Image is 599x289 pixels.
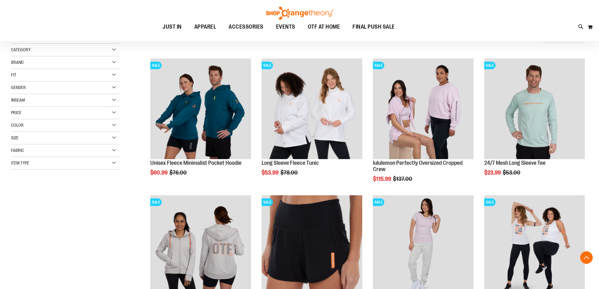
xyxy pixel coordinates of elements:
[373,58,474,160] a: lululemon Perfectly Oversized Cropped CrewSALE
[194,20,216,34] span: APPAREL
[481,55,588,192] div: product
[150,62,162,69] span: SALE
[229,20,263,34] span: ACCESSORIES
[169,170,188,176] span: $76.00
[11,97,25,103] span: Inseam
[150,198,162,206] span: SALE
[270,20,302,34] a: EVENTS
[258,55,365,192] div: product
[147,55,254,192] div: product
[503,170,521,176] span: $53.00
[150,58,251,160] a: Unisex Fleece Minimalist Pocket HoodieSALE
[262,58,362,159] img: Product image for Fleece Long Sleeve
[373,198,384,206] span: SALE
[11,60,24,65] span: Brand
[262,58,362,160] a: Product image for Fleece Long SleeveSALE
[163,20,182,34] span: JUST IN
[484,62,496,69] span: SALE
[11,123,24,128] span: Color
[150,160,241,166] a: Unisex Fleece Minimalist Pocket Hoodie
[156,20,188,34] a: JUST IN
[11,110,21,115] span: Price
[352,20,395,34] span: FINAL PUSH SALE
[150,58,251,159] img: Unisex Fleece Minimalist Pocket Hoodie
[484,160,546,166] a: 24/7 Mesh Long Sleeve Tee
[11,47,31,52] span: Category
[280,170,299,176] span: $78.00
[11,85,26,90] span: Gender
[11,135,19,140] span: Size
[484,170,502,176] span: $23.99
[262,170,280,176] span: $53.99
[11,148,24,153] span: Fabric
[262,160,319,166] a: Long Sleeve Fleece Tunic
[373,160,463,172] a: lululemon Perfectly Oversized Cropped Crew
[484,198,496,206] span: SALE
[265,7,334,20] img: Shop Orangetheory
[11,160,29,165] span: Item Type
[222,20,270,34] a: ACCESSORIES
[276,20,295,34] span: EVENTS
[188,20,223,34] a: APPAREL
[484,58,585,159] img: Main Image of 1457095
[373,62,384,69] span: SALE
[373,58,474,159] img: lululemon Perfectly Oversized Cropped Crew
[370,55,477,198] div: product
[302,20,347,34] a: OTF AT HOME
[150,170,169,176] span: $60.99
[11,72,16,77] span: Fit
[262,62,273,69] span: SALE
[262,198,273,206] span: SALE
[580,251,593,264] button: Back To Top
[373,176,392,182] span: $115.99
[346,20,401,34] a: FINAL PUSH SALE
[308,20,340,34] span: OTF AT HOME
[484,58,585,160] a: Main Image of 1457095SALE
[393,176,413,182] span: $137.00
